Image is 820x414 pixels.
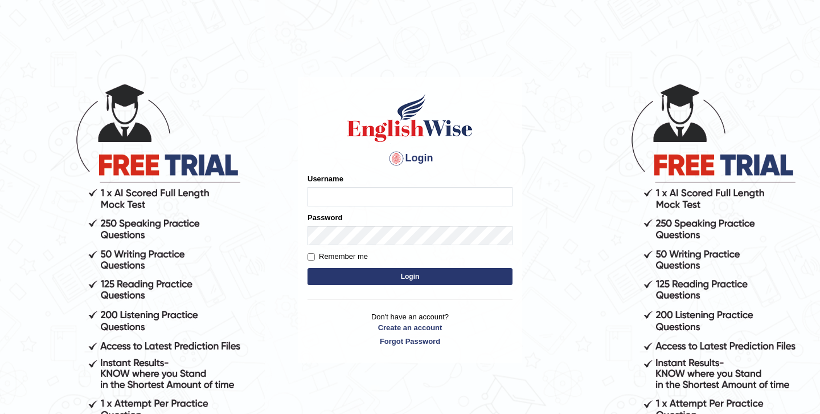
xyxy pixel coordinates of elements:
label: Username [307,173,343,184]
label: Password [307,212,342,223]
input: Remember me [307,253,315,261]
h4: Login [307,149,512,168]
img: Logo of English Wise sign in for intelligent practice with AI [345,92,475,144]
label: Remember me [307,251,368,262]
button: Login [307,268,512,285]
a: Forgot Password [307,336,512,347]
a: Create an account [307,322,512,333]
p: Don't have an account? [307,311,512,347]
